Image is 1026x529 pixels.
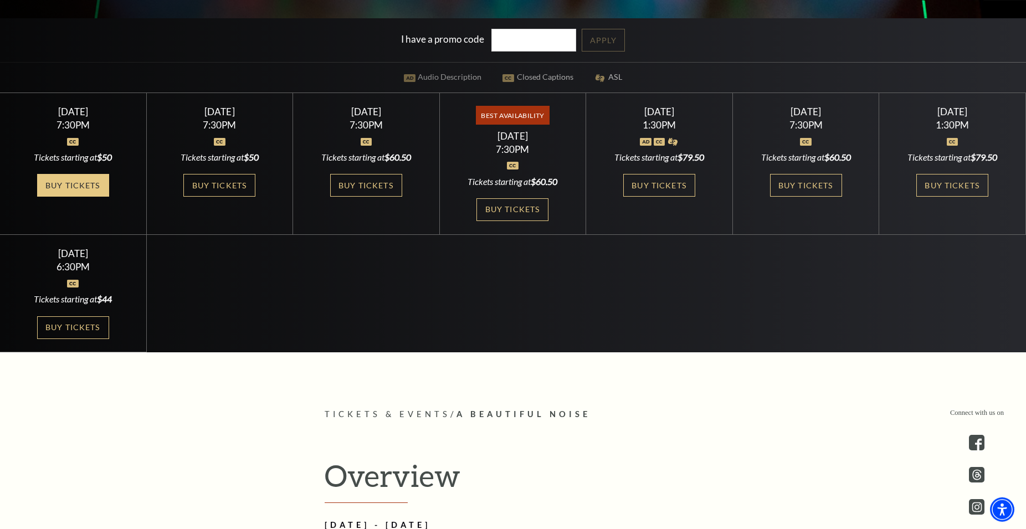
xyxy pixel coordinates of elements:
a: Buy Tickets [916,174,988,197]
div: Tickets starting at [746,151,866,163]
div: Tickets starting at [13,293,133,305]
div: [DATE] [160,106,279,117]
a: threads.com - open in a new tab [969,467,984,482]
a: Buy Tickets [623,174,695,197]
span: Tickets & Events [325,409,450,419]
a: Buy Tickets [770,174,842,197]
div: 6:30PM [13,262,133,271]
span: $79.50 [971,152,997,162]
a: instagram - open in a new tab [969,499,984,515]
div: [DATE] [599,106,719,117]
div: Tickets starting at [160,151,279,163]
div: [DATE] [13,248,133,259]
span: $50 [97,152,112,162]
div: [DATE] [453,130,572,142]
div: 1:30PM [892,120,1012,130]
a: Buy Tickets [330,174,402,197]
a: Buy Tickets [37,316,109,339]
span: $60.50 [824,152,851,162]
div: [DATE] [306,106,426,117]
label: I have a promo code [401,33,484,45]
span: A Beautiful Noise [456,409,591,419]
a: Buy Tickets [476,198,548,221]
p: Connect with us on [950,408,1004,418]
a: Buy Tickets [37,174,109,197]
div: [DATE] [892,106,1012,117]
p: / [325,408,701,422]
div: Tickets starting at [306,151,426,163]
div: 7:30PM [306,120,426,130]
div: Tickets starting at [892,151,1012,163]
div: Tickets starting at [453,176,572,188]
div: 7:30PM [746,120,866,130]
a: facebook - open in a new tab [969,435,984,450]
div: 1:30PM [599,120,719,130]
div: 7:30PM [160,120,279,130]
span: $60.50 [531,176,557,187]
span: $60.50 [384,152,411,162]
h2: Overview [325,458,701,503]
div: Tickets starting at [599,151,719,163]
div: Tickets starting at [13,151,133,163]
div: Accessibility Menu [990,497,1014,522]
a: Buy Tickets [183,174,255,197]
span: $79.50 [678,152,704,162]
div: [DATE] [13,106,133,117]
span: $44 [97,294,112,304]
div: 7:30PM [13,120,133,130]
span: $50 [244,152,259,162]
span: Best Availability [476,106,550,125]
div: 7:30PM [453,145,572,154]
div: [DATE] [746,106,866,117]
